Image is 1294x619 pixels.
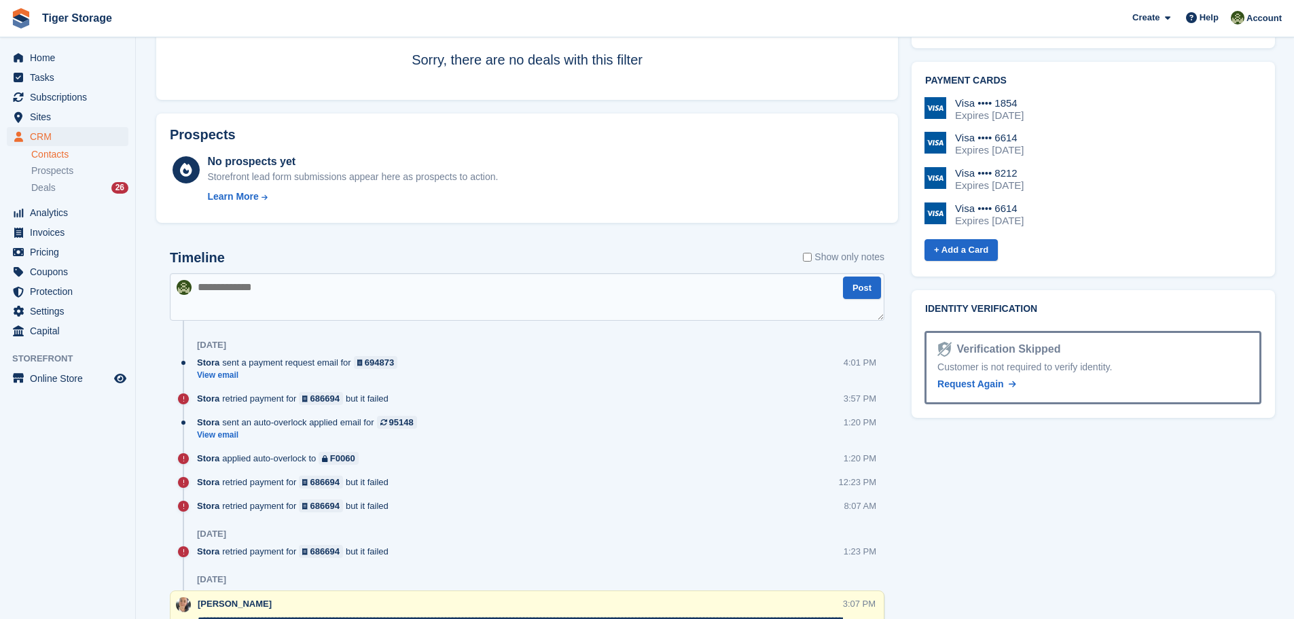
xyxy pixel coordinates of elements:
[30,321,111,340] span: Capital
[955,202,1024,215] div: Visa •••• 6614
[11,8,31,29] img: stora-icon-8386f47178a22dfd0bd8f6a31ec36ba5ce8667c1dd55bd0f319d3a0aa187defe.svg
[197,574,226,585] div: [DATE]
[7,302,128,321] a: menu
[299,499,343,512] a: 686694
[844,392,876,405] div: 3:57 PM
[30,369,111,388] span: Online Store
[925,75,1261,86] h2: Payment cards
[803,250,812,264] input: Show only notes
[955,179,1024,192] div: Expires [DATE]
[844,499,876,512] div: 8:07 AM
[7,88,128,107] a: menu
[1200,11,1219,24] span: Help
[1246,12,1282,25] span: Account
[7,243,128,262] a: menu
[412,52,643,67] span: Sorry, there are no deals with this filter
[389,416,414,429] div: 95148
[955,144,1024,156] div: Expires [DATE]
[7,203,128,222] a: menu
[30,88,111,107] span: Subscriptions
[197,416,424,429] div: sent an auto-overlock applied email for
[170,127,236,143] h2: Prospects
[843,597,876,610] div: 3:07 PM
[924,97,946,119] img: Visa Logo
[7,68,128,87] a: menu
[925,304,1261,315] h2: Identity verification
[955,215,1024,227] div: Expires [DATE]
[197,370,404,381] a: View email
[30,243,111,262] span: Pricing
[937,342,951,357] img: Identity Verification Ready
[197,340,226,351] div: [DATE]
[955,132,1024,144] div: Visa •••• 6614
[197,452,219,465] span: Stora
[207,190,498,204] a: Learn More
[924,202,946,224] img: Visa Logo
[170,250,225,266] h2: Timeline
[1132,11,1160,24] span: Create
[924,239,998,262] a: + Add a Card
[112,370,128,387] a: Preview store
[31,181,56,194] span: Deals
[197,416,219,429] span: Stora
[310,476,340,489] div: 686694
[177,280,192,295] img: Matthew Ellwood
[176,597,191,612] img: Becky Martin
[31,164,73,177] span: Prospects
[937,360,1248,374] div: Customer is not required to verify identity.
[30,262,111,281] span: Coupons
[31,164,128,178] a: Prospects
[310,545,340,558] div: 686694
[844,545,876,558] div: 1:23 PM
[197,529,226,540] div: [DATE]
[7,48,128,67] a: menu
[30,223,111,242] span: Invoices
[197,452,365,465] div: applied auto-overlock to
[7,107,128,126] a: menu
[198,599,272,609] span: [PERSON_NAME]
[31,181,128,195] a: Deals 26
[955,97,1024,109] div: Visa •••• 1854
[207,154,498,170] div: No prospects yet
[838,476,876,489] div: 12:23 PM
[197,429,424,441] a: View email
[30,48,111,67] span: Home
[937,377,1016,391] a: Request Again
[955,167,1024,179] div: Visa •••• 8212
[7,127,128,146] a: menu
[30,68,111,87] span: Tasks
[377,416,417,429] a: 95148
[955,109,1024,122] div: Expires [DATE]
[30,302,111,321] span: Settings
[197,392,395,405] div: retried payment for but it failed
[111,182,128,194] div: 26
[30,107,111,126] span: Sites
[1231,11,1244,24] img: Matthew Ellwood
[7,321,128,340] a: menu
[924,167,946,189] img: Visa Logo
[30,127,111,146] span: CRM
[197,476,395,489] div: retried payment for but it failed
[197,392,219,405] span: Stora
[924,132,946,154] img: Visa Logo
[7,223,128,242] a: menu
[12,352,135,366] span: Storefront
[299,545,343,558] a: 686694
[30,282,111,301] span: Protection
[299,476,343,489] a: 686694
[310,392,340,405] div: 686694
[197,356,404,369] div: sent a payment request email for
[197,499,395,512] div: retried payment for but it failed
[844,452,876,465] div: 1:20 PM
[7,369,128,388] a: menu
[354,356,398,369] a: 694873
[803,250,884,264] label: Show only notes
[843,277,881,299] button: Post
[319,452,358,465] a: F0060
[937,378,1004,389] span: Request Again
[197,356,219,369] span: Stora
[952,341,1061,357] div: Verification Skipped
[365,356,394,369] div: 694873
[310,499,340,512] div: 686694
[7,282,128,301] a: menu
